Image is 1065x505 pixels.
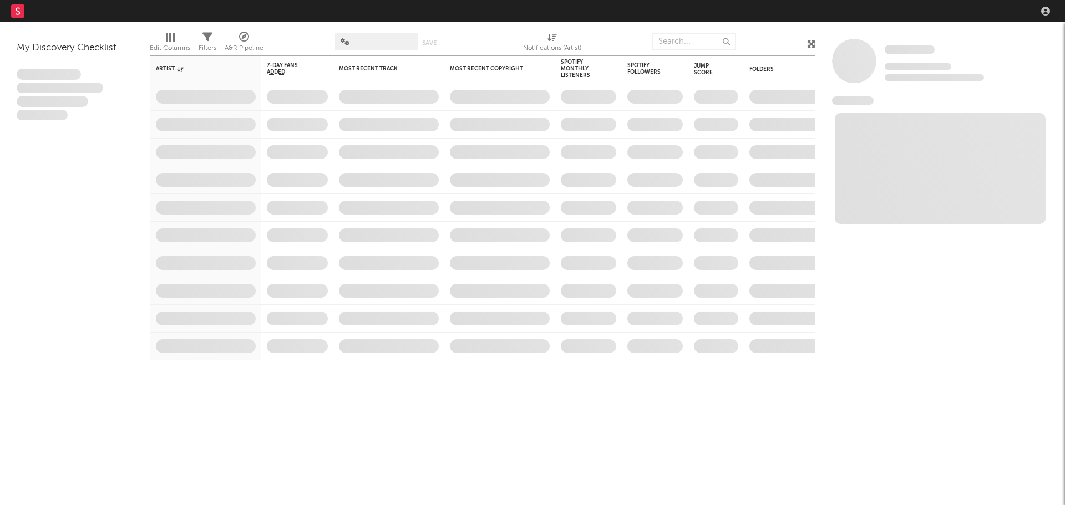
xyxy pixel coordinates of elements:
div: Folders [749,66,833,73]
div: Most Recent Track [339,65,422,72]
div: A&R Pipeline [225,28,263,60]
span: Praesent ac interdum [17,96,88,107]
div: Filters [199,42,216,55]
div: Filters [199,28,216,60]
div: Most Recent Copyright [450,65,533,72]
div: Spotify Followers [627,62,666,75]
span: Tracking Since: [DATE] [885,63,951,70]
div: Edit Columns [150,28,190,60]
input: Search... [652,33,736,50]
div: Notifications (Artist) [523,28,581,60]
div: Notifications (Artist) [523,42,581,55]
a: Some Artist [885,44,935,55]
span: 7-Day Fans Added [267,62,311,75]
span: Integer aliquet in purus et [17,83,103,94]
div: Jump Score [694,63,722,76]
span: 0 fans last week [885,74,984,81]
span: Some Artist [885,45,935,54]
span: Lorem ipsum dolor [17,69,81,80]
div: Spotify Monthly Listeners [561,59,600,79]
div: My Discovery Checklist [17,42,133,55]
div: A&R Pipeline [225,42,263,55]
div: Edit Columns [150,42,190,55]
span: Aliquam viverra [17,110,68,121]
button: Save [422,40,437,46]
div: Artist [156,65,239,72]
span: News Feed [832,96,874,105]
